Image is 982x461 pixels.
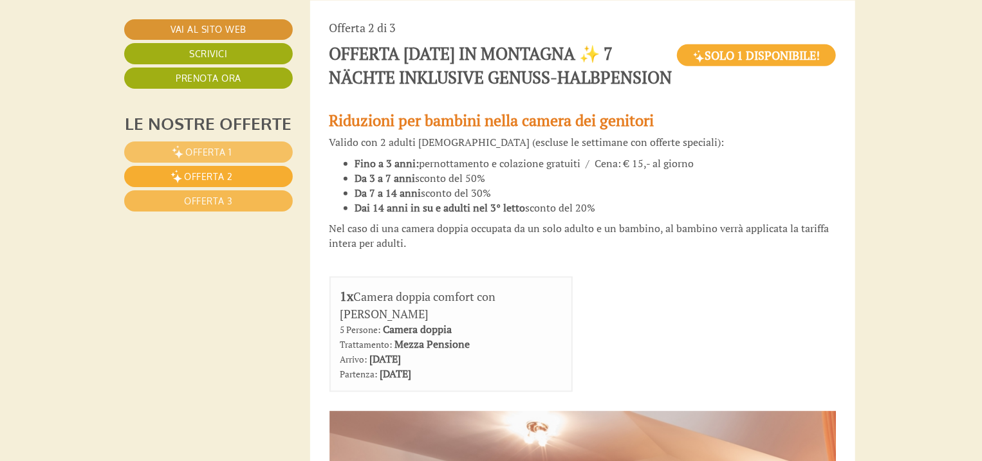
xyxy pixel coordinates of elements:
small: Partenza: [340,368,378,380]
strong: Dai 14 anni in su e adulti nel 3° letto [355,201,526,215]
a: Prenota ora [124,68,293,89]
a: Vai al sito web [124,19,293,40]
strong: Fino a 3 anni: [355,156,420,170]
span: Offerta 1 [185,147,232,158]
small: 5 Persone: [340,324,381,336]
span: Solo 1 Disponibile! [677,44,836,66]
li: pernottamento e colazione gratuiti / Cena: € 15,- al giorno [355,156,837,171]
small: Trattamento: [340,339,393,350]
p: Nel caso di una camera doppia occupata da un solo adulto e un bambino, al bambino verrà applicata... [329,221,837,251]
span: Offerta 3 [184,195,233,206]
b: Mezza Pensione [395,337,470,351]
button: Invia [445,340,508,361]
li: sconto del 20% [355,201,837,215]
span: Offerta 2 di 3 [329,20,396,35]
b: Camera doppia [384,322,452,336]
div: Camera doppia comfort con [PERSON_NAME] [340,287,562,322]
b: [DATE] [380,366,412,381]
b: [DATE] [370,352,402,366]
div: martedì [223,10,284,32]
li: sconto del 50% [355,171,837,186]
a: Scrivici [124,43,293,64]
div: OFFERTA [DATE] IN MONTAGNA ✨ 7 NÄCHTE INKLUSIVE GENUSS-HALBPENSION [329,42,678,89]
b: 1x [340,287,354,305]
strong: Da 7 a 14 anni [355,186,422,200]
strong: Riduzioni per bambini nella camera dei genitori [329,110,654,131]
li: sconto del 30% [355,186,837,201]
span: Offerta 2 [184,171,233,182]
small: Arrivo: [340,354,367,365]
div: Lei [311,38,487,48]
small: 12:58 [311,63,487,72]
div: Le nostre offerte [124,111,293,135]
p: Valido con 2 adulti [DEMOGRAPHIC_DATA] (escluse le settimane con offerte speciali): [329,135,837,150]
div: Buon giorno, come possiamo aiutarla? [304,35,497,75]
strong: Da 3 a 7 anni [355,171,416,185]
img: highlight.svg [693,50,705,64]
